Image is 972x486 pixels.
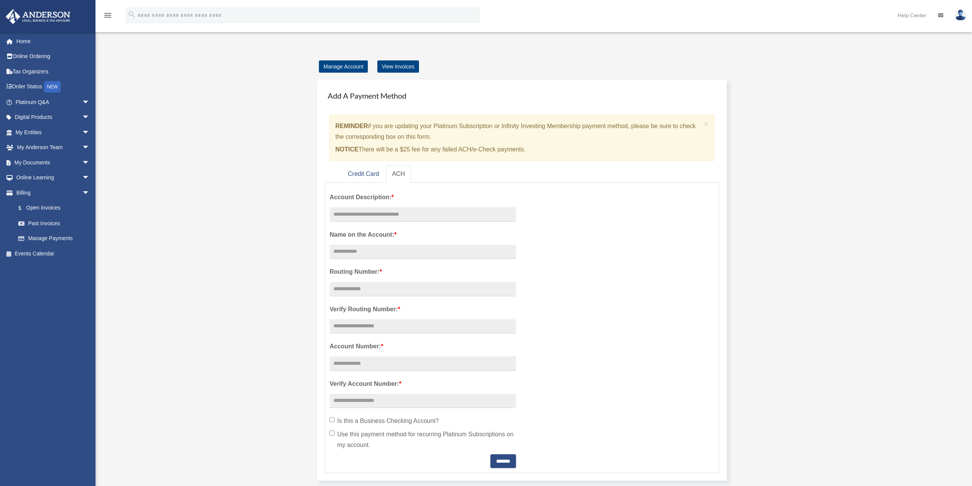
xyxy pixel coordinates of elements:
label: Account Description: [330,192,516,203]
a: My Documentsarrow_drop_down [5,155,101,170]
span: $ [23,203,26,213]
label: Routing Number: [330,267,516,277]
label: Use this payment method for recurring Platinum Subscriptions on my account. [330,429,516,450]
a: Platinum Q&Aarrow_drop_down [5,94,101,110]
img: Anderson Advisors Platinum Portal [3,9,73,24]
a: $Open Invoices [11,200,101,216]
a: Past Invoices [11,216,101,231]
p: There will be a $25 fee for any failed ACH/e-Check payments. [335,144,701,155]
a: Credit Card [342,166,385,183]
span: arrow_drop_down [82,185,97,201]
button: Close [704,120,709,128]
strong: NOTICE [335,146,358,153]
a: Online Ordering [5,49,101,64]
span: arrow_drop_down [82,155,97,171]
i: menu [103,11,112,20]
a: ACH [386,166,411,183]
a: Tax Organizers [5,64,101,79]
span: arrow_drop_down [82,170,97,186]
label: Name on the Account: [330,229,516,240]
a: My Anderson Teamarrow_drop_down [5,140,101,155]
a: menu [103,13,112,20]
span: × [704,120,709,128]
span: arrow_drop_down [82,140,97,156]
label: Verify Routing Number: [330,304,516,315]
a: Digital Productsarrow_drop_down [5,110,101,125]
a: Home [5,34,101,49]
span: arrow_drop_down [82,125,97,140]
a: Billingarrow_drop_down [5,185,101,200]
input: Is this a Business Checking Account? [330,417,335,422]
a: Events Calendar [5,246,101,261]
div: NEW [44,81,61,93]
span: arrow_drop_down [82,110,97,125]
input: Use this payment method for recurring Platinum Subscriptions on my account. [330,431,335,436]
img: User Pic [955,10,966,21]
strong: REMINDER [335,123,368,129]
a: My Entitiesarrow_drop_down [5,125,101,140]
label: Is this a Business Checking Account? [330,416,516,426]
a: Online Learningarrow_drop_down [5,170,101,185]
a: Manage Payments [11,231,97,246]
i: search [128,10,136,19]
h4: Add A Payment Method [325,87,719,104]
div: if you are updating your Platinum Subscription or Infinity Investing Membership payment method, p... [329,115,715,161]
a: View Invoices [377,60,419,73]
label: Verify Account Number: [330,379,516,389]
label: Account Number: [330,341,516,352]
a: Manage Account [319,60,368,73]
a: Order StatusNEW [5,79,101,95]
span: arrow_drop_down [82,94,97,110]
